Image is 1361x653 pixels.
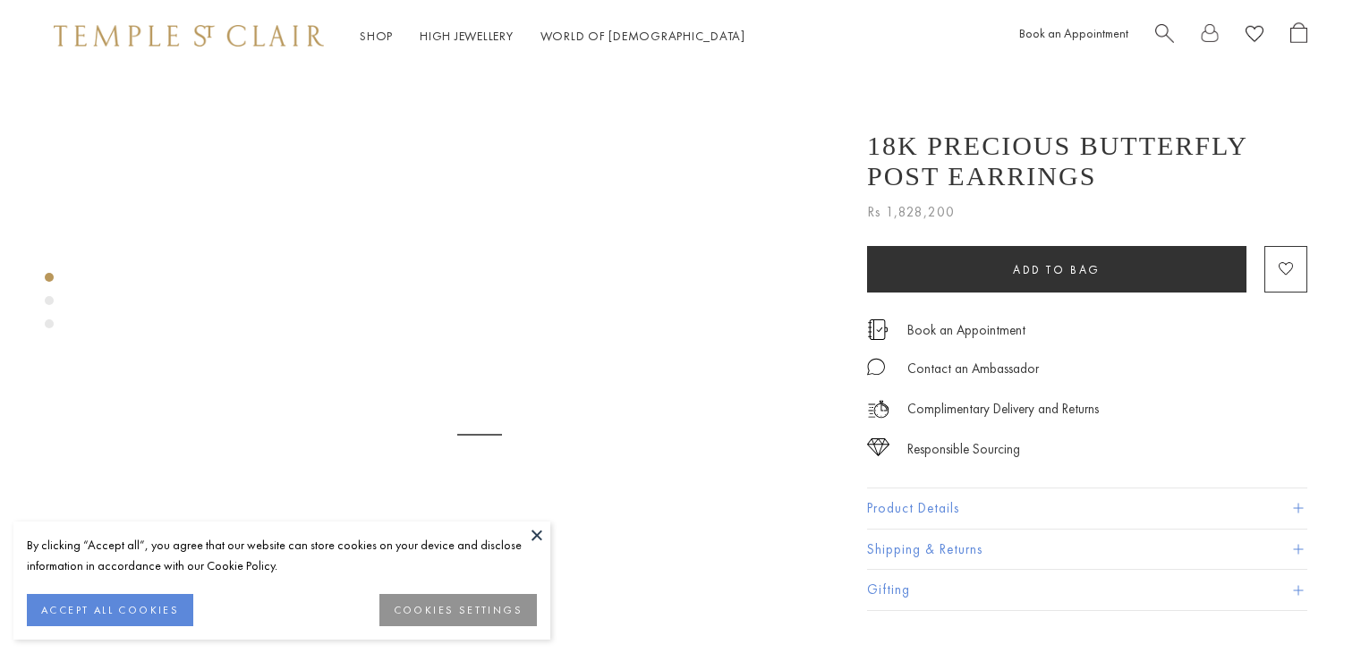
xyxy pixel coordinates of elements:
[1290,22,1307,50] a: Open Shopping Bag
[907,438,1020,461] div: Responsible Sourcing
[379,594,537,626] button: COOKIES SETTINGS
[867,488,1307,529] button: Product Details
[867,319,889,340] img: icon_appointment.svg
[420,28,514,44] a: High JewelleryHigh Jewellery
[867,246,1246,293] button: Add to bag
[867,131,1307,191] h1: 18K Precious Butterfly Post Earrings
[360,25,745,47] nav: Main navigation
[1155,22,1174,50] a: Search
[907,320,1025,340] a: Book an Appointment
[1013,262,1101,277] span: Add to bag
[867,358,885,376] img: MessageIcon-01_2.svg
[1272,569,1343,635] iframe: Gorgias live chat messenger
[867,530,1307,570] button: Shipping & Returns
[360,28,393,44] a: ShopShop
[27,535,537,576] div: By clicking “Accept all”, you agree that our website can store cookies on your device and disclos...
[1019,25,1128,41] a: Book an Appointment
[1246,22,1263,50] a: View Wishlist
[540,28,745,44] a: World of [DEMOGRAPHIC_DATA]World of [DEMOGRAPHIC_DATA]
[54,25,324,47] img: Temple St. Clair
[907,398,1099,420] p: Complimentary Delivery and Returns
[27,594,193,626] button: ACCEPT ALL COOKIES
[867,398,889,420] img: icon_delivery.svg
[867,438,889,456] img: icon_sourcing.svg
[867,570,1307,610] button: Gifting
[45,268,54,343] div: Product gallery navigation
[907,358,1039,380] div: Contact an Ambassador
[867,200,955,224] span: Rs 1,828,200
